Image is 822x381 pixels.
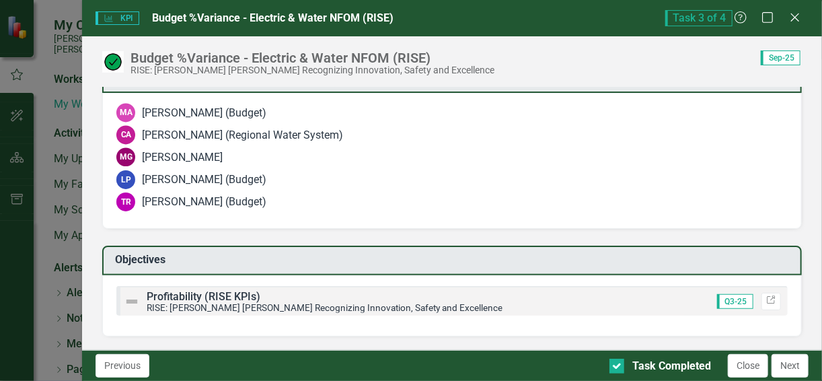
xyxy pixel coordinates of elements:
span: KPI [96,11,139,25]
div: [PERSON_NAME] (Regional Water System) [142,128,343,143]
div: Task Completed [632,359,711,374]
div: TR [116,193,135,211]
div: MG [116,148,135,167]
button: Next [772,354,809,378]
div: LP [116,170,135,189]
button: Previous [96,354,149,378]
div: RISE: [PERSON_NAME] [PERSON_NAME] Recognizing Innovation, Safety and Excellence [130,65,494,75]
span: Budget %Variance - Electric & Water NFOM (RISE) [153,11,394,24]
span: Task 3 of 4 [665,10,733,26]
img: On Target [102,51,124,73]
div: MA [116,104,135,123]
div: [PERSON_NAME] (Budget) [142,172,266,188]
small: RISE: [PERSON_NAME] [PERSON_NAME] Recognizing Innovation, Safety and Excellence [147,302,502,313]
div: Budget %Variance - Electric & Water NFOM (RISE) [130,50,494,65]
div: CA [116,126,135,145]
img: Not Defined [124,293,140,310]
span: Q3-25 [717,294,753,309]
span: Profitability (RISE KPIs) [147,290,260,303]
div: [PERSON_NAME] (Budget) [142,106,266,121]
h3: Objectives [115,254,794,266]
button: Close [728,354,768,378]
span: Sep-25 [761,50,800,65]
div: [PERSON_NAME] (Budget) [142,195,266,210]
div: [PERSON_NAME] [142,150,223,166]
